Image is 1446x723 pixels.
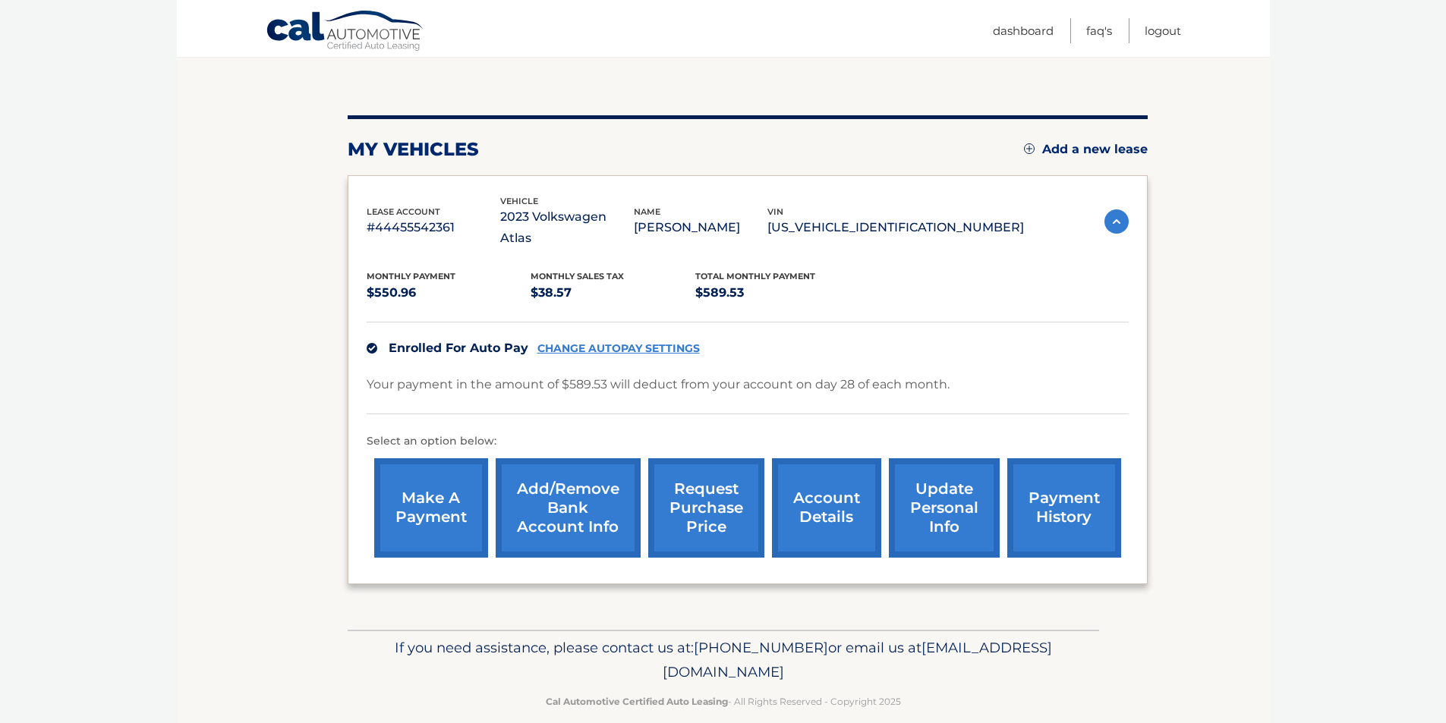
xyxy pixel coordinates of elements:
[537,342,700,355] a: CHANGE AUTOPAY SETTINGS
[367,271,455,281] span: Monthly Payment
[546,696,728,707] strong: Cal Automotive Certified Auto Leasing
[358,693,1089,709] p: - All Rights Reserved - Copyright 2025
[367,343,377,354] img: check.svg
[1024,143,1035,154] img: add.svg
[1007,458,1121,558] a: payment history
[531,282,695,303] p: $38.57
[367,217,500,238] p: #44455542361
[772,458,881,558] a: account details
[389,341,528,355] span: Enrolled For Auto Pay
[367,206,440,217] span: lease account
[1145,18,1181,43] a: Logout
[889,458,1000,558] a: update personal info
[496,458,641,558] a: Add/Remove bank account info
[993,18,1054,43] a: Dashboard
[648,458,764,558] a: request purchase price
[1024,142,1148,157] a: Add a new lease
[266,10,425,54] a: Cal Automotive
[367,432,1129,451] p: Select an option below:
[1104,209,1129,234] img: accordion-active.svg
[367,282,531,303] p: $550.96
[1086,18,1112,43] a: FAQ's
[531,271,624,281] span: Monthly sales Tax
[367,374,950,395] p: Your payment in the amount of $589.53 will deduct from your account on day 28 of each month.
[348,138,479,161] h2: my vehicles
[767,206,783,217] span: vin
[500,206,634,249] p: 2023 Volkswagen Atlas
[374,458,488,558] a: make a payment
[767,217,1024,238] p: [US_VEHICLE_IDENTIFICATION_NUMBER]
[358,636,1089,684] p: If you need assistance, please contact us at: or email us at
[695,271,815,281] span: Total Monthly Payment
[695,282,860,303] p: $589.53
[500,196,538,206] span: vehicle
[694,639,828,656] span: [PHONE_NUMBER]
[634,217,767,238] p: [PERSON_NAME]
[634,206,660,217] span: name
